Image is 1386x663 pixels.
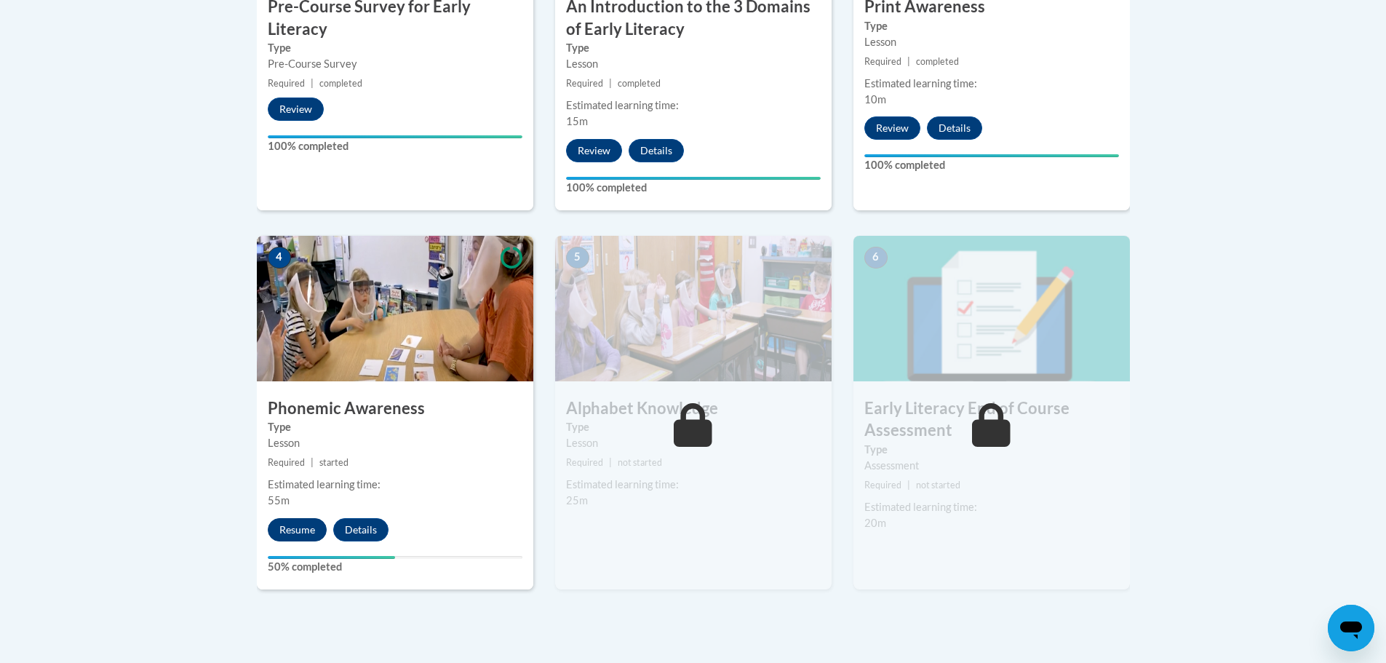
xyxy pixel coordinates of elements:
div: Pre-Course Survey [268,56,522,72]
div: Lesson [566,56,821,72]
div: Your progress [268,556,395,559]
span: not started [916,480,960,491]
span: 20m [864,517,886,529]
div: Your progress [864,154,1119,157]
img: Course Image [853,236,1130,381]
div: Estimated learning time: [566,98,821,114]
label: Type [268,419,522,435]
span: Required [566,457,603,468]
label: 100% completed [268,138,522,154]
span: Required [864,480,901,491]
h3: Alphabet Knowledge [555,397,832,420]
div: Lesson [864,34,1119,50]
span: Required [566,78,603,89]
span: | [907,480,910,491]
span: | [609,78,612,89]
span: completed [319,78,362,89]
div: Estimated learning time: [864,499,1119,515]
span: Required [268,78,305,89]
span: 4 [268,247,291,269]
div: Your progress [268,135,522,138]
button: Details [629,139,684,162]
span: 15m [566,115,588,127]
label: 100% completed [566,180,821,196]
span: 6 [864,247,888,269]
button: Review [566,139,622,162]
iframe: Button to launch messaging window [1328,605,1374,651]
label: Type [566,40,821,56]
span: | [311,78,314,89]
button: Review [268,98,324,121]
label: Type [864,442,1119,458]
label: Type [864,18,1119,34]
span: | [311,457,314,468]
span: | [609,457,612,468]
button: Review [864,116,920,140]
span: | [907,56,910,67]
div: Lesson [566,435,821,451]
label: Type [268,40,522,56]
div: Estimated learning time: [864,76,1119,92]
div: Your progress [566,177,821,180]
span: 55m [268,494,290,507]
span: Required [864,56,901,67]
label: 50% completed [268,559,522,575]
button: Details [927,116,982,140]
img: Course Image [257,236,533,381]
label: Type [566,419,821,435]
span: 5 [566,247,589,269]
button: Resume [268,518,327,541]
h3: Phonemic Awareness [257,397,533,420]
span: Required [268,457,305,468]
img: Course Image [555,236,832,381]
span: not started [618,457,662,468]
label: 100% completed [864,157,1119,173]
div: Estimated learning time: [268,477,522,493]
span: completed [618,78,661,89]
span: completed [916,56,959,67]
span: 10m [864,93,886,106]
div: Assessment [864,458,1119,474]
div: Lesson [268,435,522,451]
div: Estimated learning time: [566,477,821,493]
span: 25m [566,494,588,507]
button: Details [333,518,389,541]
h3: Early Literacy End of Course Assessment [853,397,1130,442]
span: started [319,457,349,468]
